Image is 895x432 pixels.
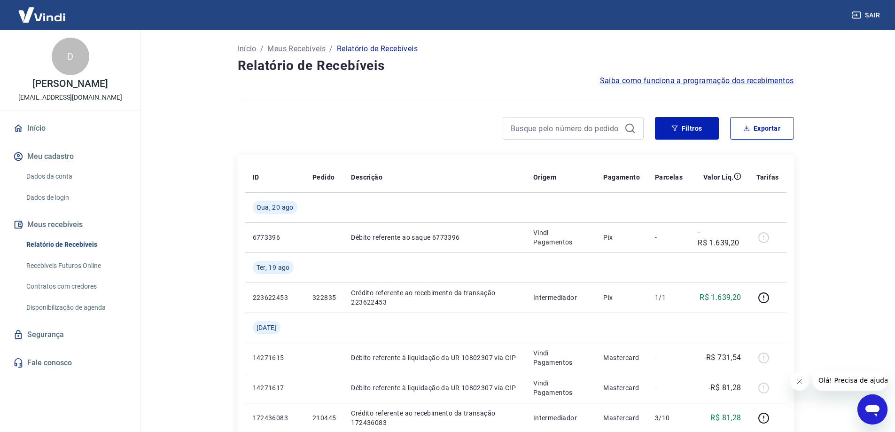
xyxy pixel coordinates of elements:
[253,173,259,182] p: ID
[312,413,336,423] p: 210445
[257,203,294,212] span: Qua, 20 ago
[708,382,741,393] p: -R$ 81,28
[603,413,640,423] p: Mastercard
[533,348,589,367] p: Vindi Pagamentos
[533,228,589,247] p: Vindi Pagamentos
[655,233,683,242] p: -
[23,167,129,186] a: Dados da conta
[698,226,741,249] p: -R$ 1.639,20
[11,118,129,139] a: Início
[511,121,621,135] input: Busque pelo número do pedido
[238,56,794,75] h4: Relatório de Recebíveis
[312,173,335,182] p: Pedido
[23,188,129,207] a: Dados de login
[260,43,264,55] p: /
[603,383,640,393] p: Mastercard
[533,293,589,302] p: Intermediador
[603,173,640,182] p: Pagamento
[23,277,129,296] a: Contratos com credores
[329,43,333,55] p: /
[32,79,108,89] p: [PERSON_NAME]
[238,43,257,55] a: Início
[11,214,129,235] button: Meus recebíveis
[655,353,683,362] p: -
[700,292,741,303] p: R$ 1.639,20
[11,324,129,345] a: Segurança
[533,413,589,423] p: Intermediador
[351,173,382,182] p: Descrição
[23,298,129,317] a: Disponibilização de agenda
[351,383,518,393] p: Débito referente à liquidação da UR 10802307 via CIP
[18,93,122,102] p: [EMAIL_ADDRESS][DOMAIN_NAME]
[603,353,640,362] p: Mastercard
[253,233,297,242] p: 6773396
[23,256,129,275] a: Recebíveis Futuros Online
[756,173,779,182] p: Tarifas
[351,408,518,427] p: Crédito referente ao recebimento da transação 172436083
[850,7,884,24] button: Sair
[730,117,794,140] button: Exportar
[710,412,741,424] p: R$ 81,28
[23,235,129,254] a: Relatório de Recebíveis
[533,378,589,397] p: Vindi Pagamentos
[312,293,336,302] p: 322835
[655,383,683,393] p: -
[655,117,719,140] button: Filtros
[655,413,683,423] p: 3/10
[267,43,326,55] a: Meus Recebíveis
[600,75,794,86] a: Saiba como funciona a programação dos recebimentos
[790,372,809,391] iframe: Fechar mensagem
[253,413,297,423] p: 172436083
[603,233,640,242] p: Pix
[351,353,518,362] p: Débito referente à liquidação da UR 10802307 via CIP
[351,288,518,307] p: Crédito referente ao recebimento da transação 223622453
[11,0,72,29] img: Vindi
[704,352,741,363] p: -R$ 731,54
[351,233,518,242] p: Débito referente ao saque 6773396
[257,323,277,332] span: [DATE]
[857,394,887,424] iframe: Botão para abrir a janela de mensagens
[655,173,683,182] p: Parcelas
[253,353,297,362] p: 14271615
[11,146,129,167] button: Meu cadastro
[337,43,418,55] p: Relatório de Recebíveis
[257,263,290,272] span: Ter, 19 ago
[6,7,79,14] span: Olá! Precisa de ajuda?
[533,173,556,182] p: Origem
[603,293,640,302] p: Pix
[253,293,297,302] p: 223622453
[11,353,129,373] a: Fale conosco
[655,293,683,302] p: 1/1
[703,173,734,182] p: Valor Líq.
[52,38,89,75] div: D
[813,370,887,391] iframe: Mensagem da empresa
[253,383,297,393] p: 14271617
